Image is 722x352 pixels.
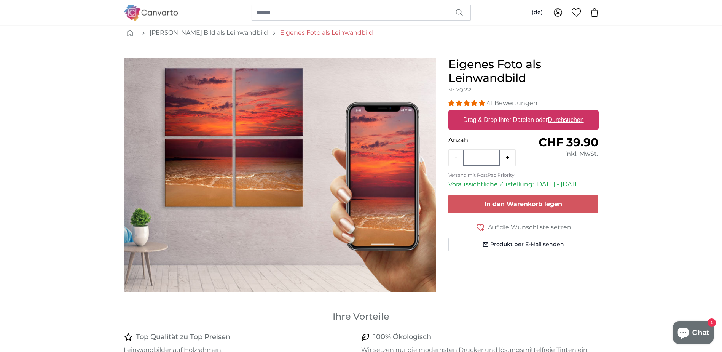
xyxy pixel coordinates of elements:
[124,310,599,323] h3: Ihre Vorteile
[500,150,515,165] button: +
[448,222,599,232] button: Auf die Wunschliste setzen
[124,21,599,45] nav: breadcrumbs
[448,238,599,251] button: Produkt per E-Mail senden
[373,332,431,342] h4: 100% Ökologisch
[548,117,583,123] u: Durchsuchen
[449,150,463,165] button: -
[539,135,598,149] span: CHF 39.90
[124,58,436,292] div: 1 of 1
[280,28,373,37] a: Eigenes Foto als Leinwandbild
[136,332,230,342] h4: Top Qualität zu Top Preisen
[124,5,179,20] img: Canvarto
[523,149,598,158] div: inkl. MwSt.
[448,99,486,107] span: 4.98 stars
[448,58,599,85] h1: Eigenes Foto als Leinwandbild
[486,99,537,107] span: 41 Bewertungen
[150,28,268,37] a: [PERSON_NAME] Bild als Leinwandbild
[485,200,562,208] span: In den Warenkorb legen
[124,58,436,292] img: personalised-canvas-print
[448,195,599,213] button: In den Warenkorb legen
[526,6,549,19] button: (de)
[671,321,716,346] inbox-online-store-chat: Onlineshop-Chat von Shopify
[448,180,599,189] p: Voraussichtliche Zustellung: [DATE] - [DATE]
[460,112,587,128] label: Drag & Drop Ihrer Dateien oder
[448,172,599,178] p: Versand mit PostPac Priority
[488,223,571,232] span: Auf die Wunschliste setzen
[448,87,471,93] span: Nr. YQ552
[448,136,523,145] p: Anzahl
